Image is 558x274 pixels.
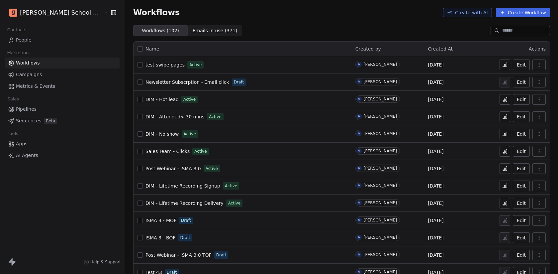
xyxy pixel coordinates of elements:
span: Post Webinar - ISMA 3.0 TOF [145,252,212,258]
a: DIM - No show [145,131,179,137]
div: A [358,96,360,102]
div: [PERSON_NAME] [364,235,397,240]
span: [DATE] [428,183,443,189]
div: [PERSON_NAME] [364,166,397,171]
button: Edit [513,215,530,226]
div: [PERSON_NAME] [364,149,397,153]
a: Metrics & Events [5,81,120,92]
img: Goela%20School%20Logos%20(4).png [9,9,17,17]
span: Pipelines [16,106,37,113]
span: [DATE] [428,131,443,137]
span: [DATE] [428,252,443,258]
div: A [358,235,360,240]
span: DIM - No show [145,131,179,137]
button: Edit [513,198,530,208]
a: Workflows [5,58,120,68]
a: People [5,35,120,46]
span: test swipe pages [145,62,185,68]
span: Active [225,183,237,189]
a: Newsletter Subscrption - Email click [145,79,229,85]
button: Edit [513,232,530,243]
button: Edit [513,111,530,122]
span: Name [145,46,159,53]
span: Apps [16,140,28,147]
button: Edit [513,146,530,157]
span: Active [184,131,196,137]
span: Draft [216,252,226,258]
a: ISMA 3 - MOF [145,217,176,224]
div: A [358,131,360,136]
span: Created At [428,46,453,52]
span: Contacts [4,25,29,35]
span: DIM - Lifetime Recording Signup [145,183,220,189]
button: Create with AI [443,8,492,17]
a: DIM - Attended< 30 mins [145,113,204,120]
a: AI Agents [5,150,120,161]
span: Created by [355,46,381,52]
div: A [358,79,360,84]
span: Active [189,62,202,68]
span: Actions [529,46,546,52]
span: [DATE] [428,165,443,172]
button: Edit [513,181,530,191]
span: Workflows [133,8,180,17]
span: Active [228,200,240,206]
span: ISMA 3 - MOF [145,218,176,223]
div: [PERSON_NAME] [364,201,397,205]
button: Edit [513,129,530,139]
a: DIM - Lifetime Recording Signup [145,183,220,189]
span: Draft [180,235,190,241]
div: A [358,217,360,223]
button: Edit [513,77,530,87]
span: [DATE] [428,200,443,206]
div: A [358,183,360,188]
span: [DATE] [428,62,443,68]
span: Help & Support [90,259,121,265]
a: Apps [5,138,120,149]
div: [PERSON_NAME] [364,218,397,222]
div: A [358,114,360,119]
span: [DATE] [428,96,443,103]
span: [DATE] [428,217,443,224]
a: test swipe pages [145,62,185,68]
span: People [16,37,32,44]
a: SequencesBeta [5,115,120,126]
div: A [358,200,360,205]
div: [PERSON_NAME] [364,131,397,136]
span: Marketing [4,48,32,58]
span: Active [194,148,207,154]
button: Edit [513,60,530,70]
a: Campaigns [5,69,120,80]
div: [PERSON_NAME] [364,97,397,101]
span: Draft [181,217,191,223]
a: Pipelines [5,104,120,115]
a: Post Webinar - ISMA 3.0 TOF [145,252,212,258]
span: Campaigns [16,71,42,78]
span: [DATE] [428,79,443,85]
button: Edit [513,94,530,105]
span: [PERSON_NAME] School of Finance LLP [20,8,102,17]
a: Edit [513,250,530,260]
span: Sales [5,94,22,104]
div: [PERSON_NAME] [364,252,397,257]
button: Create Workflow [496,8,550,17]
a: DIM - Lifetime Recording Delivery [145,200,224,206]
a: DIM - Hot lead [145,96,179,103]
span: Workflows [16,60,40,67]
span: Sequences [16,117,41,124]
span: [DATE] [428,148,443,155]
span: Emails in use ( 371 ) [193,27,237,34]
span: Beta [44,118,57,124]
span: [DATE] [428,234,443,241]
button: Edit [513,163,530,174]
